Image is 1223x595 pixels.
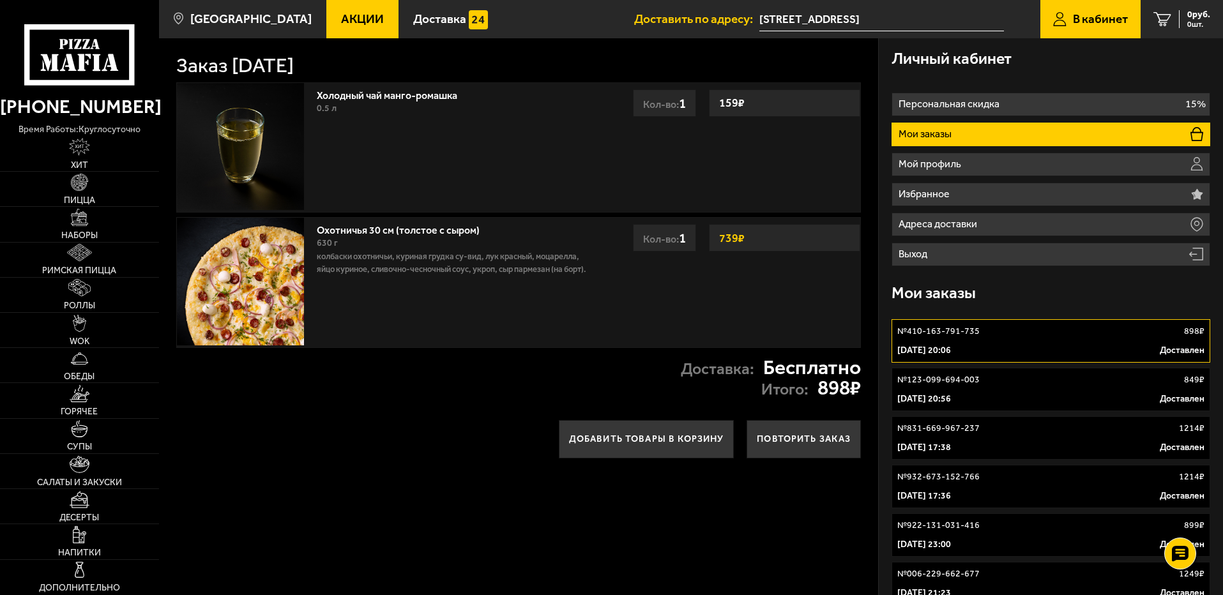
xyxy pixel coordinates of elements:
input: Ваш адрес доставки [759,8,1004,31]
p: 849 ₽ [1184,373,1204,386]
p: Доставлен [1160,344,1204,357]
a: №410-163-791-735898₽[DATE] 20:06Доставлен [892,319,1210,363]
span: Обеды [64,372,95,381]
strong: Бесплатно [763,358,861,378]
span: Пицца [64,196,95,205]
p: колбаски охотничьи, куриная грудка су-вид, лук красный, моцарелла, яйцо куриное, сливочно-чесночн... [317,250,596,276]
p: Мои заказы [899,129,955,139]
a: №831-669-967-2371214₽[DATE] 17:38Доставлен [892,416,1210,460]
a: №922-131-031-416899₽[DATE] 23:00Доставлен [892,513,1210,557]
span: Дополнительно [39,584,120,592]
p: Мой профиль [899,159,964,169]
p: 899 ₽ [1184,519,1204,532]
p: 1214 ₽ [1179,471,1204,483]
button: Добавить товары в корзину [559,420,734,458]
span: 1 [679,230,686,246]
span: Роллы [64,301,95,310]
p: Доставка: [681,361,754,377]
span: Наборы [61,231,98,240]
span: Римская пицца [42,266,116,275]
span: Горячее [61,407,98,416]
span: Акции [341,13,384,25]
a: Охотничья 30 см (толстое с сыром) [317,220,492,236]
p: Доставлен [1160,490,1204,502]
p: Избранное [899,189,953,199]
span: Салаты и закуски [37,478,122,487]
span: 0 руб. [1187,10,1210,19]
p: № 831-669-967-237 [897,422,980,435]
p: 898 ₽ [1184,325,1204,338]
span: [GEOGRAPHIC_DATA] [190,13,312,25]
p: № 410-163-791-735 [897,325,980,338]
button: Повторить заказ [747,420,861,458]
p: 1214 ₽ [1179,422,1204,435]
p: Персональная скидка [899,99,1003,109]
div: Кол-во: [633,224,696,252]
p: № 123-099-694-003 [897,373,980,386]
span: 0.5 л [317,103,337,114]
a: Холодный чай манго-ромашка [317,86,470,102]
p: Доставлен [1160,393,1204,405]
span: В кабинет [1073,13,1128,25]
div: Кол-во: [633,89,696,117]
span: Доставка [413,13,466,25]
p: Итого: [761,382,809,398]
a: №932-673-152-7661214₽[DATE] 17:36Доставлен [892,465,1210,508]
p: 15% [1185,99,1206,109]
span: Десерты [59,513,99,522]
strong: 898 ₽ [817,378,861,398]
span: Супы [67,442,92,451]
p: [DATE] 20:06 [897,344,951,357]
p: Доставлен [1160,538,1204,551]
a: №123-099-694-003849₽[DATE] 20:56Доставлен [892,368,1210,411]
span: Напитки [58,548,101,557]
p: № 932-673-152-766 [897,471,980,483]
span: WOK [70,337,89,346]
p: № 006-229-662-677 [897,568,980,580]
img: 15daf4d41897b9f0e9f617042186c801.svg [469,10,488,29]
p: № 922-131-031-416 [897,519,980,532]
p: [DATE] 17:38 [897,441,951,454]
strong: 159 ₽ [716,91,748,115]
span: 0 шт. [1187,20,1210,28]
p: [DATE] 17:36 [897,490,951,502]
p: Доставлен [1160,441,1204,454]
h3: Личный кабинет [892,51,1012,67]
span: Большой Сампсониевский проспект, 18 [759,8,1004,31]
span: 1 [679,95,686,111]
span: Доставить по адресу: [634,13,759,25]
h3: Мои заказы [892,285,976,301]
p: [DATE] 23:00 [897,538,951,551]
p: [DATE] 20:56 [897,393,951,405]
span: 630 г [317,237,338,248]
p: Адреса доставки [899,219,980,229]
p: 1249 ₽ [1179,568,1204,580]
strong: 739 ₽ [716,226,748,250]
h1: Заказ [DATE] [176,56,294,76]
span: Хит [71,161,88,170]
p: Выход [899,249,931,259]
